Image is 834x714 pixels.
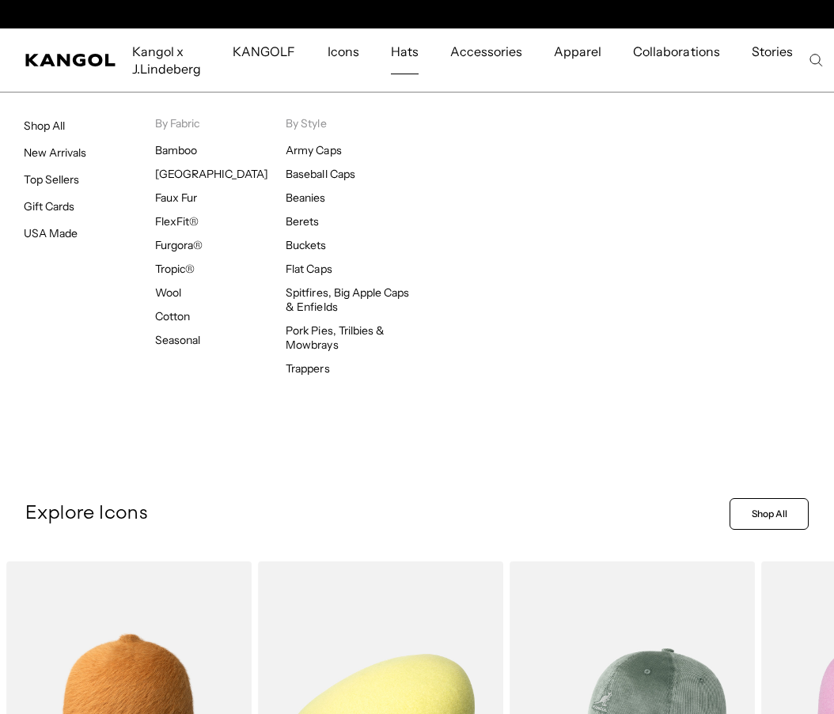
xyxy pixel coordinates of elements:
a: Collaborations [617,28,735,74]
a: Seasonal [155,333,200,347]
a: Beanies [286,191,325,205]
a: Army Caps [286,143,341,157]
a: Stories [736,28,809,92]
a: Faux Fur [155,191,197,205]
a: Shop All [730,498,809,530]
span: Icons [328,28,359,74]
a: FlexFit® [155,214,199,229]
span: Stories [752,28,793,92]
a: Apparel [538,28,617,74]
a: Gift Cards [24,199,74,213]
p: By Fabric [155,116,286,130]
a: Flat Caps [286,262,332,276]
div: Announcement [254,8,580,21]
a: Shop All [24,119,65,133]
a: Buckets [286,238,326,252]
a: [GEOGRAPHIC_DATA] [155,167,268,181]
a: Tropic® [155,262,195,276]
a: Kangol x J.Lindeberg [116,28,217,92]
span: Accessories [450,28,522,74]
div: 1 of 2 [254,8,580,21]
a: Furgora® [155,238,203,252]
a: Bamboo [155,143,197,157]
a: KANGOLF [217,28,311,74]
slideshow-component: Announcement bar [254,8,580,21]
p: By Style [286,116,417,130]
span: Kangol x J.Lindeberg [132,28,201,92]
a: Top Sellers [24,172,79,187]
span: Collaborations [633,28,719,74]
a: Berets [286,214,319,229]
a: Accessories [434,28,538,74]
a: Icons [312,28,375,74]
a: Kangol [25,54,116,66]
a: Wool [155,285,181,300]
span: Apparel [554,28,601,74]
a: Trappers [286,361,329,376]
span: Hats [391,28,419,74]
a: Spitfires, Big Apple Caps & Enfields [286,285,409,314]
a: USA Made [24,226,78,240]
summary: Search here [809,53,823,67]
span: KANGOLF [233,28,295,74]
a: Pork Pies, Trilbies & Mowbrays [286,323,385,352]
p: Explore Icons [25,502,723,526]
a: Baseball Caps [286,167,354,181]
a: Cotton [155,309,190,323]
a: New Arrivals [24,145,86,160]
a: Hats [375,28,434,74]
